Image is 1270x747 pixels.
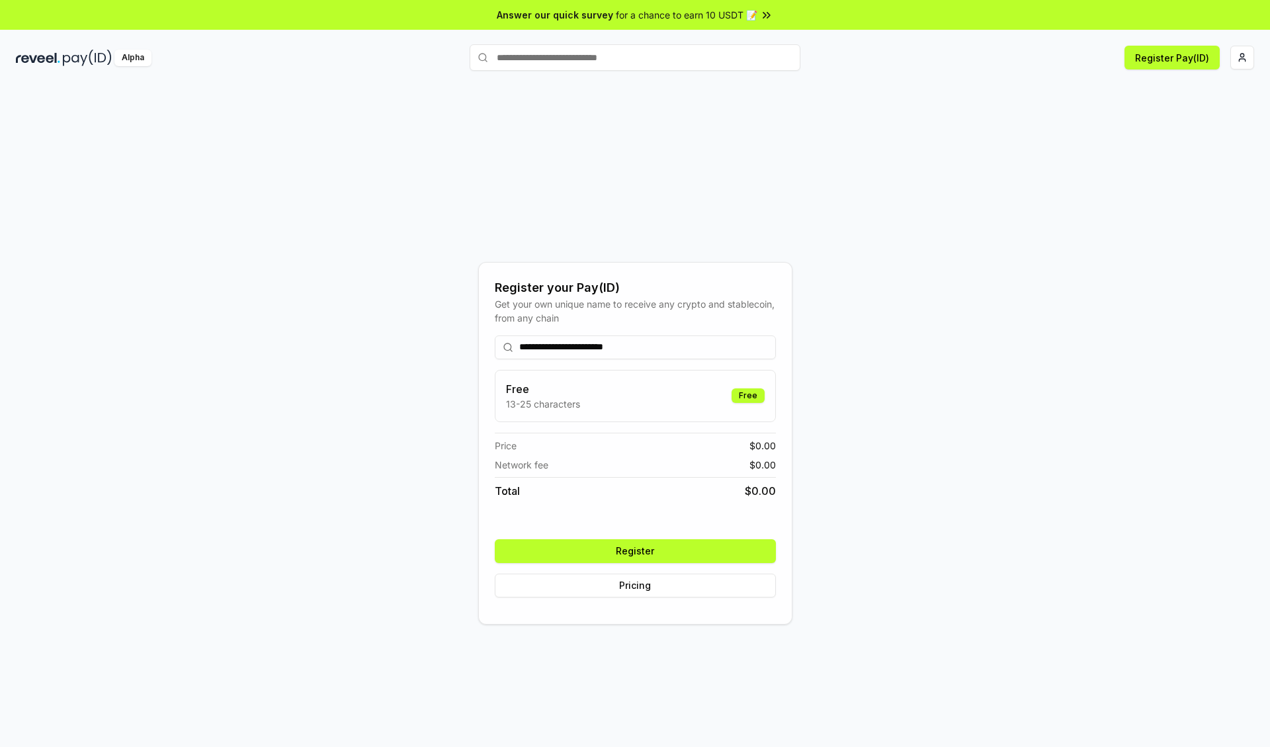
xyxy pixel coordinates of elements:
[749,458,776,472] span: $ 0.00
[495,483,520,499] span: Total
[732,388,765,403] div: Free
[495,279,776,297] div: Register your Pay(ID)
[616,8,757,22] span: for a chance to earn 10 USDT 📝
[495,574,776,597] button: Pricing
[495,539,776,563] button: Register
[495,439,517,453] span: Price
[506,381,580,397] h3: Free
[63,50,112,66] img: pay_id
[745,483,776,499] span: $ 0.00
[749,439,776,453] span: $ 0.00
[506,397,580,411] p: 13-25 characters
[114,50,151,66] div: Alpha
[16,50,60,66] img: reveel_dark
[1124,46,1220,69] button: Register Pay(ID)
[495,458,548,472] span: Network fee
[495,297,776,325] div: Get your own unique name to receive any crypto and stablecoin, from any chain
[497,8,613,22] span: Answer our quick survey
